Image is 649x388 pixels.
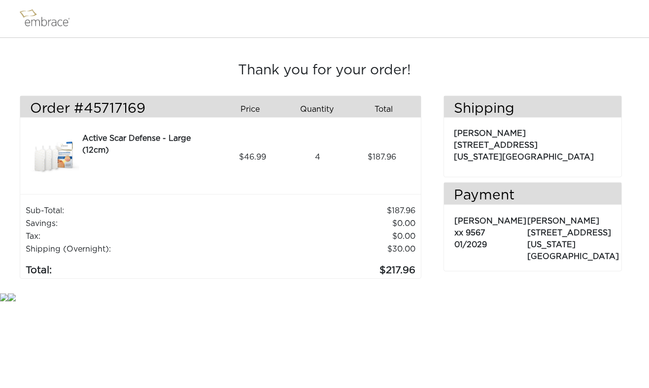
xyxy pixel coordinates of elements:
[354,101,420,118] div: Total
[30,132,79,182] img: d2f91f46-8dcf-11e7-b919-02e45ca4b85b.jpeg
[444,101,621,118] h3: Shipping
[454,123,612,163] p: [PERSON_NAME] [STREET_ADDRESS] [US_STATE][GEOGRAPHIC_DATA]
[300,103,334,115] span: Quantity
[240,204,416,217] td: 187.96
[17,6,81,31] img: logo.png
[30,101,213,118] h3: Order #45717169
[8,293,16,301] img: star.gif
[240,217,416,230] td: 0.00
[25,256,240,278] td: Total:
[220,101,287,118] div: Price
[368,151,396,163] span: 187.96
[25,230,240,243] td: Tax:
[454,241,487,249] span: 01/2029
[25,204,240,217] td: Sub-Total:
[240,243,416,256] td: $30.00
[25,217,240,230] td: Savings :
[82,132,217,156] div: Active Scar Defense - Large (12cm)
[20,63,629,79] h3: Thank you for your order!
[25,243,240,256] td: Shipping (Overnight):
[315,151,320,163] span: 4
[444,188,621,204] h3: Payment
[454,217,526,225] span: [PERSON_NAME]
[240,230,416,243] td: 0.00
[527,210,619,262] p: [PERSON_NAME] [STREET_ADDRESS] [US_STATE][GEOGRAPHIC_DATA]
[240,256,416,278] td: 217.96
[454,229,485,237] span: xx 9567
[239,151,266,163] span: 46.99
